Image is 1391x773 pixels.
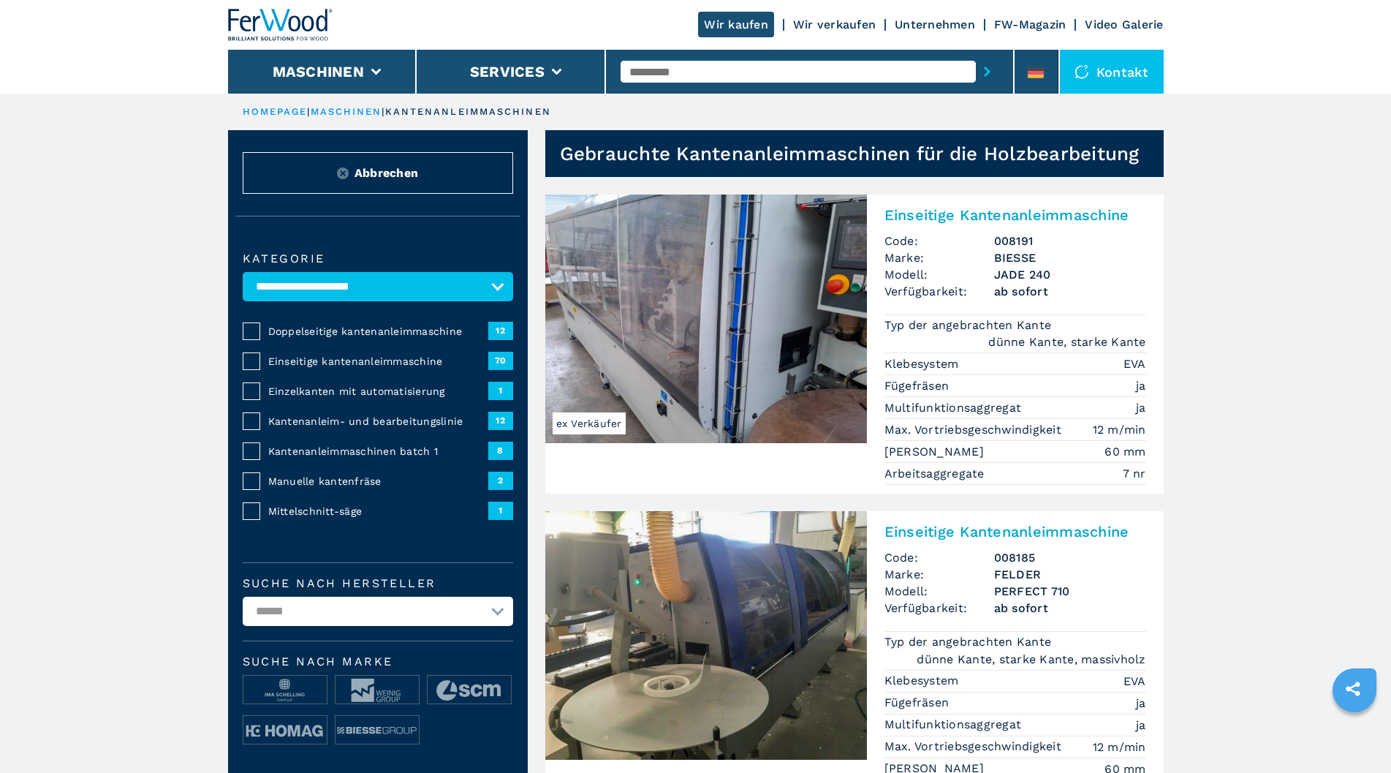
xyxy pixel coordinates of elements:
[917,651,1145,668] em: dünne Kante, starke Kante, massivholz
[884,634,1055,650] p: Typ der angebrachten Kante
[884,400,1026,416] p: Multifunktionsaggregat
[895,18,975,31] a: Unternehmen
[1136,695,1146,712] em: ja
[488,442,513,459] span: 8
[884,233,994,249] span: Code:
[976,55,998,88] button: submit-button
[268,504,488,519] span: Mittelschnitt-säge
[268,324,488,339] span: Doppelseitige kantenanleimmaschine
[268,354,488,369] span: Einseitige kantenanleimmaschine
[268,414,488,429] span: Kantenanleim- und bearbeitungslinie
[884,583,994,600] span: Modell:
[884,356,963,372] p: Klebesystem
[1093,739,1146,755] em: 12 m/min
[243,253,513,265] label: Kategorie
[884,673,963,689] p: Klebesystem
[884,378,953,394] p: Fügefräsen
[243,676,327,705] img: image
[268,444,488,459] span: Kantenanleimmaschinen batch 1
[994,566,1146,583] h3: FELDER
[1123,355,1146,372] em: EVA
[994,18,1066,31] a: FW-Magazin
[994,583,1146,600] h3: PERFECT 710
[553,412,626,434] span: ex Verkäufer
[488,502,513,519] span: 1
[1085,18,1163,31] a: Video Galerie
[793,18,876,31] a: Wir verkaufen
[273,63,364,80] button: Maschinen
[1104,443,1145,460] em: 60 mm
[382,106,384,117] span: |
[355,165,418,181] span: Abbrechen
[994,600,1146,616] span: ab sofort
[311,106,382,117] a: maschinen
[884,283,994,300] span: Verfügbarkeit:
[994,283,1146,300] span: ab sofort
[994,549,1146,566] h3: 008185
[884,549,994,566] span: Code:
[470,63,545,80] button: Services
[1136,377,1146,394] em: ja
[488,352,513,369] span: 70
[994,266,1146,283] h3: JADE 240
[243,106,308,117] a: HOMEPAGE
[884,444,988,460] p: [PERSON_NAME]
[884,600,994,616] span: Verfügbarkeit:
[337,167,349,179] img: Reset
[884,566,994,583] span: Marke:
[488,472,513,489] span: 2
[243,716,327,745] img: image
[268,384,488,399] span: Einzelkanten mit automatisierung
[884,695,953,711] p: Fügefräsen
[243,152,513,194] button: ResetAbbrechen
[560,142,1140,165] h1: Gebrauchte Kantenanleimmaschinen für die Holzbearbeitung
[268,474,488,489] span: Manuelle kantenfräse
[1123,465,1146,482] em: 7 nr
[884,206,1146,224] h2: Einseitige Kantenanleimmaschine
[243,578,513,589] label: Suche nach Hersteller
[428,676,511,705] img: image
[884,466,988,482] p: Arbeitsaggregate
[884,739,1066,755] p: Max. Vortriebsgeschwindigkeit
[1335,671,1371,707] a: sharethis
[545,195,1164,494] a: Einseitige Kantenanleimmaschine BIESSE JADE 240ex VerkäuferEinseitige KantenanleimmaschineCode:00...
[307,106,310,117] span: |
[1123,673,1146,690] em: EVA
[884,266,994,283] span: Modell:
[1093,421,1146,438] em: 12 m/min
[385,105,551,118] p: kantenanleimmaschinen
[228,9,333,41] img: Ferwood
[884,317,1055,333] p: Typ der angebrachten Kante
[1136,399,1146,416] em: ja
[488,412,513,429] span: 12
[698,12,774,37] a: Wir kaufen
[884,717,1026,733] p: Multifunktionsaggregat
[1074,64,1089,79] img: Kontakt
[884,249,994,266] span: Marke:
[884,422,1066,438] p: Max. Vortriebsgeschwindigkeit
[545,511,867,760] img: Einseitige Kantenanleimmaschine FELDER PERFECT 710
[243,656,513,668] span: Suche nach Marke
[884,523,1146,540] h2: Einseitige Kantenanleimmaschine
[1136,717,1146,734] em: ja
[545,195,867,443] img: Einseitige Kantenanleimmaschine BIESSE JADE 240
[988,333,1145,350] em: dünne Kante, starke Kante
[1329,707,1380,762] iframe: Chat
[336,676,419,705] img: image
[488,382,513,399] span: 1
[994,233,1146,249] h3: 008191
[994,249,1146,266] h3: BIESSE
[336,716,419,745] img: image
[1060,50,1164,94] div: Kontakt
[488,322,513,339] span: 12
